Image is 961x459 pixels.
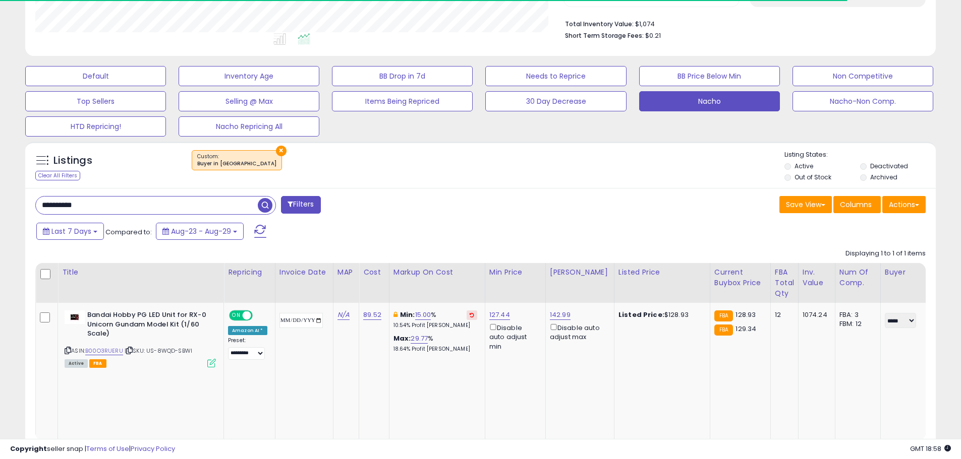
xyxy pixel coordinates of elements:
div: Cost [363,267,385,278]
span: | SKU: US-8WQD-SBWI [125,347,192,355]
a: 29.77 [411,334,428,344]
b: Max: [393,334,411,343]
span: 2025-09-7 18:58 GMT [910,444,951,453]
a: Privacy Policy [131,444,175,453]
div: Current Buybox Price [714,267,766,288]
p: 10.54% Profit [PERSON_NAME] [393,322,477,329]
div: Disable auto adjust max [550,322,606,342]
button: Inventory Age [179,66,319,86]
div: [PERSON_NAME] [550,267,610,278]
button: 30 Day Decrease [485,91,626,111]
span: 128.93 [736,310,756,319]
b: Bandai Hobby PG LED Unit for RX-0 Unicorn Gundam Model Kit (1/60 Scale) [87,310,210,341]
div: Repricing [228,267,271,278]
div: Listed Price [618,267,706,278]
span: Compared to: [105,227,152,237]
div: Markup on Cost [393,267,481,278]
label: Deactivated [870,162,908,170]
div: 1074.24 [803,310,827,319]
h5: Listings [53,154,92,168]
p: 18.64% Profit [PERSON_NAME] [393,346,477,353]
button: Nacho-Non Comp. [793,91,933,111]
label: Out of Stock [795,173,831,181]
button: BB Drop in 7d [332,66,473,86]
div: Amazon AI * [228,326,267,335]
b: Total Inventory Value: [565,20,634,28]
button: Nacho Repricing All [179,116,319,137]
b: Short Term Storage Fees: [565,31,644,40]
div: FBM: 12 [839,319,873,329]
button: Nacho [639,91,780,111]
span: All listings currently available for purchase on Amazon [65,359,88,368]
div: Min Price [489,267,541,278]
li: $1,074 [565,17,918,29]
p: Listing States: [784,150,936,160]
label: Active [795,162,813,170]
div: Disable auto adjust min [489,322,538,351]
a: 89.52 [363,310,381,320]
span: ON [230,311,243,320]
div: Buyer in [GEOGRAPHIC_DATA] [197,160,276,167]
small: FBA [714,324,733,336]
button: HTD Repricing! [25,116,166,137]
button: Filters [281,196,320,214]
div: seller snap | | [10,444,175,454]
span: Aug-23 - Aug-29 [171,226,231,236]
div: $128.93 [618,310,702,319]
img: 31xEw5HwPbL._SL40_.jpg [65,310,85,324]
th: CSV column name: cust_attr_3_Invoice Date [275,263,333,303]
span: 129.34 [736,324,756,334]
button: BB Price Below Min [639,66,780,86]
button: Save View [779,196,832,213]
button: Non Competitive [793,66,933,86]
a: B00O3RUERU [85,347,123,355]
div: % [393,334,477,353]
button: Last 7 Days [36,223,104,240]
span: OFF [251,311,267,320]
span: FBA [89,359,106,368]
small: FBA [714,310,733,321]
div: Preset: [228,337,267,360]
span: Last 7 Days [51,226,91,236]
a: 142.99 [550,310,571,320]
button: × [276,146,287,156]
span: Columns [840,200,872,210]
label: Archived [870,173,897,181]
button: Selling @ Max [179,91,319,111]
a: 127.44 [489,310,510,320]
div: ASIN: [65,310,216,366]
div: Num of Comp. [839,267,876,288]
button: Top Sellers [25,91,166,111]
b: Listed Price: [618,310,664,319]
button: Columns [833,196,881,213]
div: Inv. value [803,267,831,288]
span: $0.21 [645,31,661,40]
a: Terms of Use [86,444,129,453]
div: FBA Total Qty [775,267,794,299]
div: Displaying 1 to 1 of 1 items [845,249,926,258]
th: CSV column name: cust_attr_1_Buyer [880,263,926,303]
button: Actions [882,196,926,213]
th: The percentage added to the cost of goods (COGS) that forms the calculator for Min & Max prices. [389,263,485,303]
a: N/A [337,310,350,320]
button: Aug-23 - Aug-29 [156,223,244,240]
button: Items Being Repriced [332,91,473,111]
div: FBA: 3 [839,310,873,319]
div: MAP [337,267,355,278]
div: % [393,310,477,329]
button: Default [25,66,166,86]
div: Buyer [885,267,922,278]
div: Invoice Date [279,267,329,278]
div: 12 [775,310,790,319]
div: Clear All Filters [35,171,80,180]
strong: Copyright [10,444,47,453]
button: Needs to Reprice [485,66,626,86]
a: 15.00 [415,310,431,320]
div: Title [62,267,219,278]
b: Min: [400,310,415,319]
span: Custom: [197,153,276,168]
